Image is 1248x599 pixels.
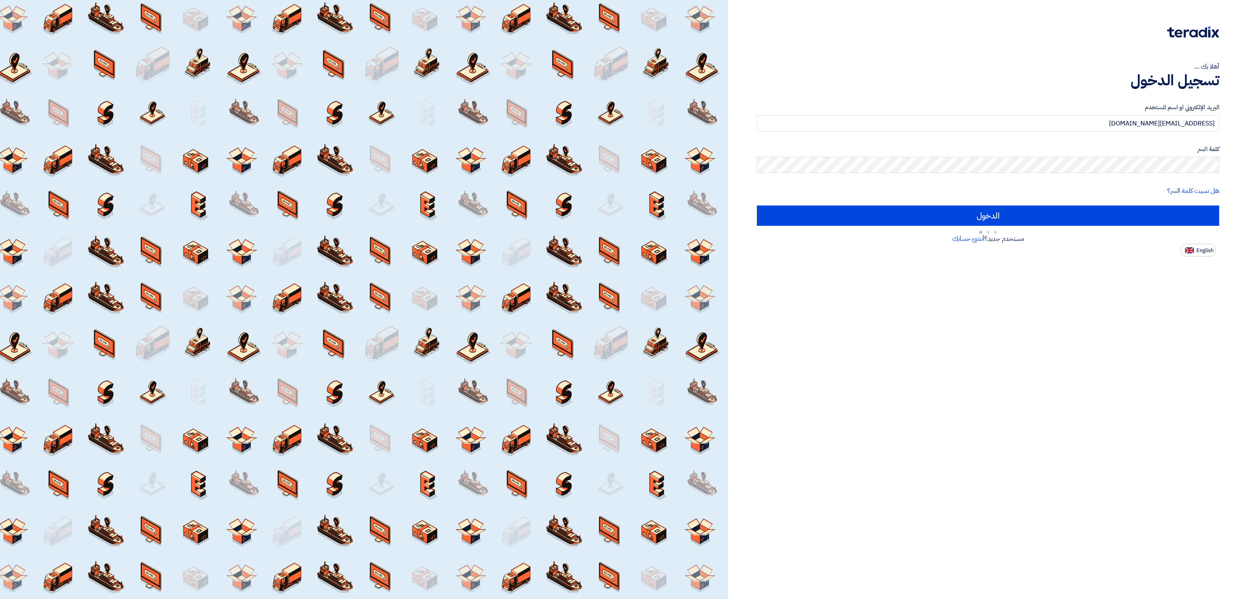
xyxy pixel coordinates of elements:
button: English [1180,244,1216,257]
label: كلمة السر [757,145,1219,154]
a: أنشئ حسابك [952,234,984,244]
input: الدخول [757,205,1219,226]
img: Teradix logo [1167,26,1219,38]
label: البريد الإلكتروني او اسم المستخدم [757,103,1219,112]
img: en-US.png [1185,247,1194,253]
h1: تسجيل الدخول [757,71,1219,89]
span: English [1196,248,1213,253]
a: هل نسيت كلمة السر؟ [1167,186,1219,196]
div: مستخدم جديد؟ [757,234,1219,244]
div: أهلا بك ... [757,62,1219,71]
input: أدخل بريد العمل الإلكتروني او اسم المستخدم الخاص بك ... [757,115,1219,132]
